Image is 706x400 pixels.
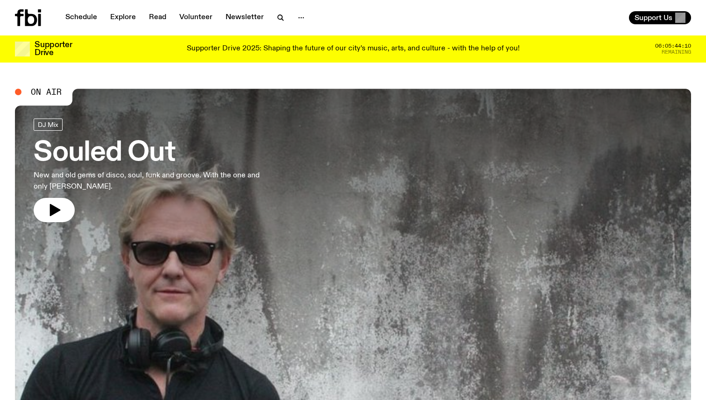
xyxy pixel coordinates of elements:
[34,119,63,131] a: DJ Mix
[38,121,58,128] span: DJ Mix
[34,140,273,166] h3: Souled Out
[60,11,103,24] a: Schedule
[187,45,520,53] p: Supporter Drive 2025: Shaping the future of our city’s music, arts, and culture - with the help o...
[34,170,273,192] p: New and old gems of disco, soul, funk and groove. With the one and only [PERSON_NAME].
[662,49,691,55] span: Remaining
[629,11,691,24] button: Support Us
[31,88,62,96] span: On Air
[35,41,72,57] h3: Supporter Drive
[635,14,672,22] span: Support Us
[105,11,141,24] a: Explore
[34,119,273,222] a: Souled OutNew and old gems of disco, soul, funk and groove. With the one and only [PERSON_NAME].
[655,43,691,49] span: 06:05:44:10
[174,11,218,24] a: Volunteer
[220,11,269,24] a: Newsletter
[143,11,172,24] a: Read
